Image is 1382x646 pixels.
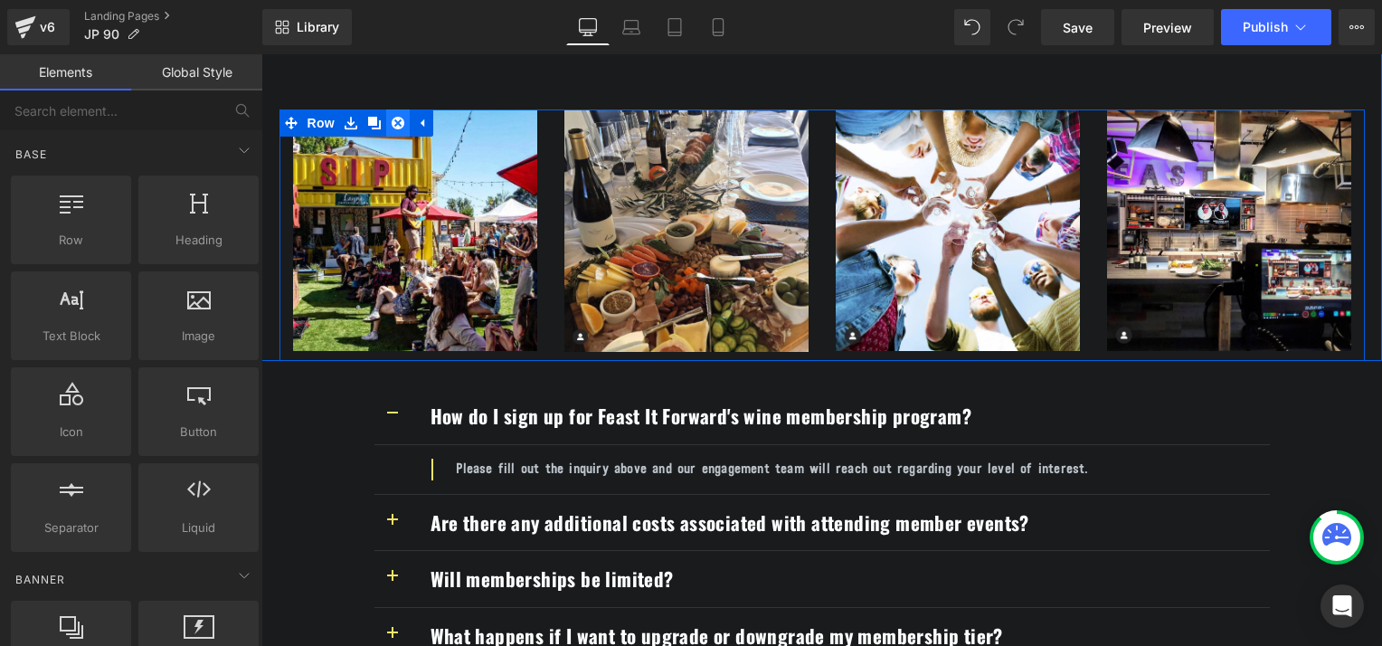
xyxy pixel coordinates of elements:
a: Clone Row [101,55,125,82]
div: v6 [36,15,59,39]
span: Row [16,231,126,250]
p: Please fill out the inquiry above and our engagement team will reach out regarding your level of ... [194,404,995,426]
button: Publish [1221,9,1331,45]
a: Preview [1122,9,1214,45]
strong: Are there any additional costs associated with attending member events? [169,454,768,482]
span: Heading [144,231,253,250]
span: Button [144,423,253,442]
strong: Will memberships be limited? [169,510,412,538]
a: Desktop [566,9,610,45]
a: Remove Row [125,55,148,82]
a: Global Style [131,54,262,90]
span: Liquid [144,518,253,537]
span: Banner [14,571,67,588]
a: Save row [78,55,101,82]
a: New Library [262,9,352,45]
a: Tablet [653,9,696,45]
a: v6 [7,9,70,45]
span: What happens if I want to upgrade or downgrade my membership tier? [169,567,742,595]
div: Open Intercom Messenger [1320,584,1364,628]
span: Image [144,327,253,346]
span: Base [14,146,49,163]
a: Laptop [610,9,653,45]
a: Mobile [696,9,740,45]
button: More [1339,9,1375,45]
a: Expand / Collapse [148,55,172,82]
span: Save [1063,18,1093,37]
button: Redo [998,9,1034,45]
span: Preview [1143,18,1192,37]
span: Text Block [16,327,126,346]
a: Landing Pages [84,9,262,24]
span: JP 90 [84,27,119,42]
strong: How do I sign up for Feast It Forward's wine membership program? [169,347,711,375]
span: Row [42,55,78,82]
span: Separator [16,518,126,537]
button: Undo [954,9,990,45]
span: Icon [16,423,126,442]
span: Library [297,19,339,35]
span: Publish [1243,20,1288,34]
